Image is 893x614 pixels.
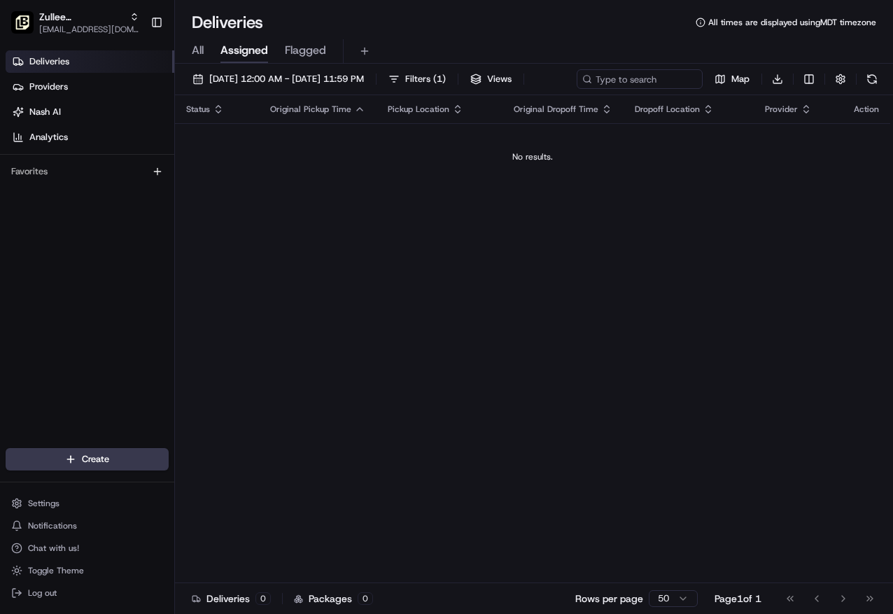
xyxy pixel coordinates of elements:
button: Refresh [862,69,882,89]
button: Settings [6,494,169,513]
div: Action [854,104,879,115]
span: Dropoff Location [635,104,700,115]
button: Chat with us! [6,538,169,558]
button: Create [6,448,169,470]
span: Filters [405,73,446,85]
span: Pickup Location [388,104,449,115]
div: 0 [255,592,271,605]
div: 0 [358,592,373,605]
a: Analytics [6,126,174,148]
span: Flagged [285,42,326,59]
span: Original Dropoff Time [514,104,598,115]
span: Providers [29,81,68,93]
span: ( 1 ) [433,73,446,85]
div: Deliveries [192,592,271,606]
button: Notifications [6,516,169,536]
span: Views [487,73,512,85]
a: Deliveries [6,50,174,73]
button: Filters(1) [382,69,452,89]
span: Analytics [29,131,68,144]
button: [DATE] 12:00 AM - [DATE] 11:59 PM [186,69,370,89]
span: Nash AI [29,106,61,118]
button: [EMAIL_ADDRESS][DOMAIN_NAME] [39,24,139,35]
span: Deliveries [29,55,69,68]
a: Nash AI [6,101,174,123]
div: Packages [294,592,373,606]
input: Type to search [577,69,703,89]
span: Chat with us! [28,543,79,554]
button: Log out [6,583,169,603]
div: No results. [181,151,885,162]
h1: Deliveries [192,11,263,34]
span: Map [731,73,750,85]
a: Providers [6,76,174,98]
span: All [192,42,204,59]
span: Provider [765,104,798,115]
span: Create [82,453,109,466]
span: Settings [28,498,59,509]
span: [DATE] 12:00 AM - [DATE] 11:59 PM [209,73,364,85]
button: Views [464,69,518,89]
button: Map [708,69,756,89]
p: Rows per page [575,592,643,606]
span: All times are displayed using MDT timezone [708,17,876,28]
button: Zullee Mediterrannean Grill - MeridianZullee Mediterrannean Grill - Meridian[EMAIL_ADDRESS][DOMAI... [6,6,145,39]
span: Original Pickup Time [270,104,351,115]
span: Status [186,104,210,115]
span: Notifications [28,520,77,531]
span: Assigned [220,42,268,59]
span: Toggle Theme [28,565,84,576]
button: Toggle Theme [6,561,169,580]
div: Page 1 of 1 [715,592,761,606]
div: Favorites [6,160,169,183]
button: Zullee Mediterrannean Grill - Meridian [39,10,124,24]
span: Log out [28,587,57,599]
img: Zullee Mediterrannean Grill - Meridian [11,11,34,34]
